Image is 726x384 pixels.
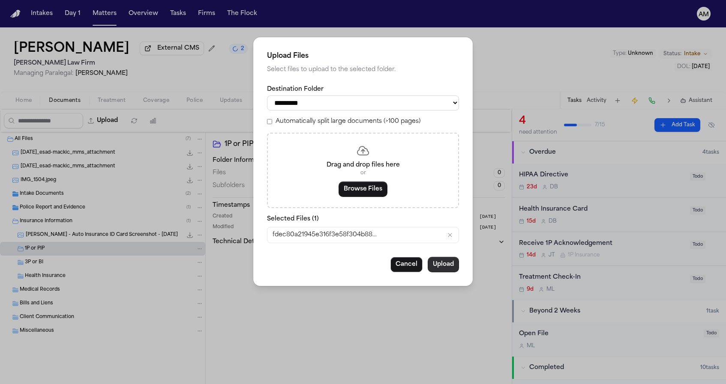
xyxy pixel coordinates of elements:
[339,182,387,197] button: Browse Files
[273,231,380,239] span: fdec80a21945e316f3e58f304b8843121483c68d.pdf
[390,257,423,272] button: Cancel
[267,51,459,61] h2: Upload Files
[278,170,448,176] p: or
[428,257,459,272] button: Upload
[278,161,448,170] p: Drag and drop files here
[267,215,459,223] p: Selected Files ( 1 )
[447,232,453,238] button: Remove fdec80a21945e316f3e58f304b8843121483c68d.pdf
[276,117,420,126] label: Automatically split large documents (>100 pages)
[267,85,459,94] label: Destination Folder
[267,65,459,75] p: Select files to upload to the selected folder.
